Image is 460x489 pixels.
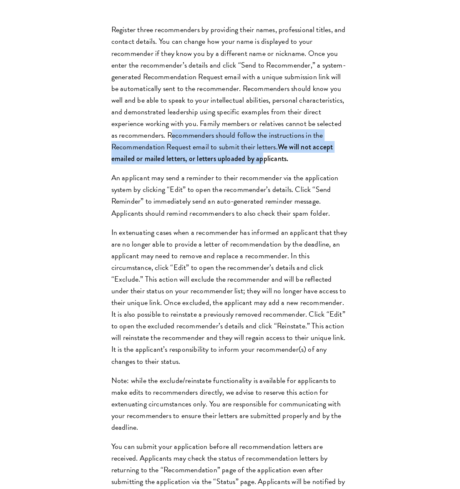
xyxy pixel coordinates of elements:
p: In extenuating cases when a recommender has informed an applicant that they are no longer able to... [111,227,349,367]
p: Note: while the exclude/reinstate functionality is available for applicants to make edits to reco... [111,375,349,433]
p: Register three recommenders by providing their names, professional titles, and contact details. Y... [111,24,349,164]
strong: We will not accept emailed or mailed letters, or letters uploaded by applicants. [111,141,333,164]
p: An applicant may send a reminder to their recommender via the application system by clicking “Edi... [111,172,349,219]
